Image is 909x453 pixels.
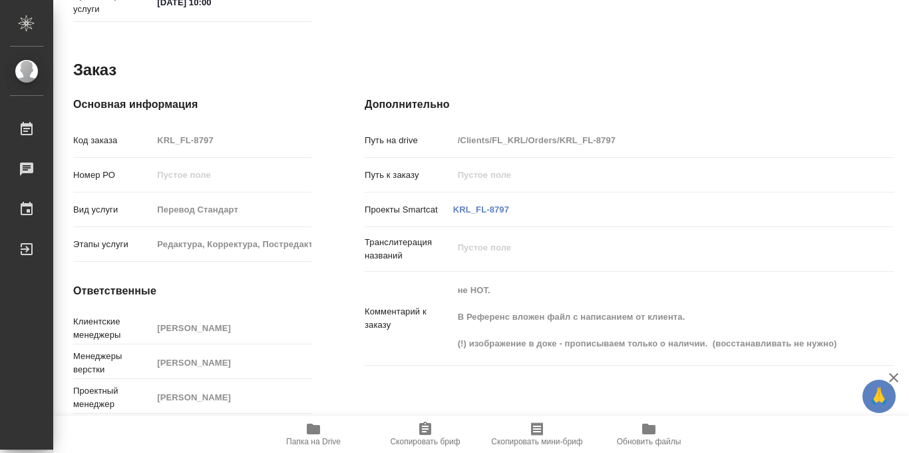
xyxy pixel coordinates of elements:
[152,318,311,338] input: Пустое поле
[365,97,894,113] h4: Дополнительно
[152,131,311,150] input: Пустое поле
[73,238,152,251] p: Этапы услуги
[593,416,705,453] button: Обновить файлы
[286,437,341,446] span: Папка на Drive
[369,416,481,453] button: Скопировать бриф
[73,283,311,299] h4: Ответственные
[258,416,369,453] button: Папка на Drive
[73,203,152,217] p: Вид услуги
[152,165,311,185] input: Пустое поле
[365,236,453,262] p: Транслитерация названий
[617,437,681,446] span: Обновить файлы
[152,200,311,219] input: Пустое поле
[152,388,311,407] input: Пустое поле
[73,169,152,182] p: Номер РО
[481,416,593,453] button: Скопировать мини-бриф
[491,437,582,446] span: Скопировать мини-бриф
[152,234,311,254] input: Пустое поле
[862,380,896,413] button: 🙏
[73,384,152,411] p: Проектный менеджер
[365,203,453,217] p: Проекты Smartcat
[390,437,460,446] span: Скопировать бриф
[152,353,311,372] input: Пустое поле
[73,59,116,81] h2: Заказ
[453,165,850,185] input: Пустое поле
[73,315,152,342] p: Клиентские менеджеры
[73,97,311,113] h4: Основная информация
[453,205,509,215] a: KRL_FL-8797
[868,382,890,410] span: 🙏
[73,350,152,376] p: Менеджеры верстки
[453,279,850,355] textarea: не НОТ. В Референс вложен файл с написанием от клиента. (!) изображение в доке - прописываем толь...
[453,131,850,150] input: Пустое поле
[365,169,453,182] p: Путь к заказу
[73,134,152,147] p: Код заказа
[365,134,453,147] p: Путь на drive
[365,305,453,332] p: Комментарий к заказу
